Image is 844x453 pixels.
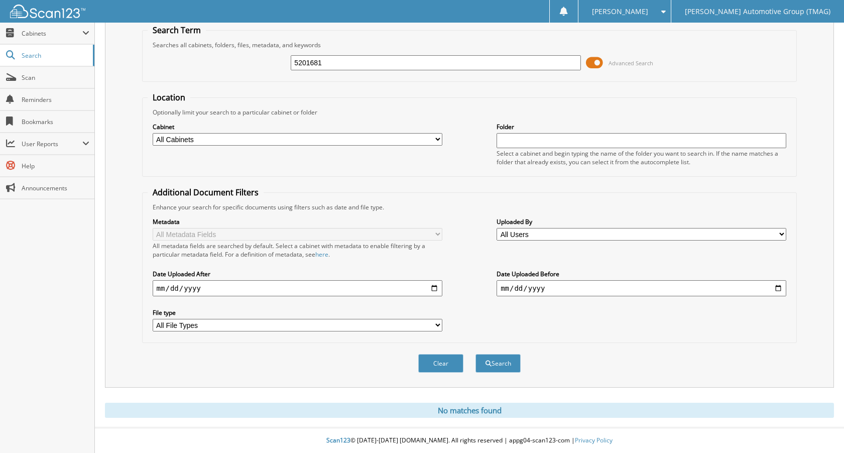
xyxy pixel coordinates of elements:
span: Reminders [22,95,89,104]
div: Enhance your search for specific documents using filters such as date and file type. [148,203,792,211]
span: [PERSON_NAME] [592,9,648,15]
button: Clear [418,354,463,373]
label: Metadata [153,217,442,226]
span: User Reports [22,140,82,148]
div: Select a cabinet and begin typing the name of the folder you want to search in. If the name match... [497,149,786,166]
div: No matches found [105,403,834,418]
label: File type [153,308,442,317]
div: All metadata fields are searched by default. Select a cabinet with metadata to enable filtering b... [153,242,442,259]
span: [PERSON_NAME] Automotive Group (TMAG) [685,9,830,15]
button: Search [475,354,521,373]
div: Optionally limit your search to a particular cabinet or folder [148,108,792,117]
label: Uploaded By [497,217,786,226]
span: Scan123 [326,436,350,444]
iframe: Chat Widget [794,405,844,453]
a: here [315,250,328,259]
a: Privacy Policy [575,436,613,444]
label: Date Uploaded After [153,270,442,278]
div: © [DATE]-[DATE] [DOMAIN_NAME]. All rights reserved | appg04-scan123-com | [95,428,844,453]
span: Bookmarks [22,118,89,126]
legend: Search Term [148,25,206,36]
span: Search [22,51,88,60]
img: scan123-logo-white.svg [10,5,85,18]
legend: Additional Document Filters [148,187,264,198]
input: start [153,280,442,296]
input: end [497,280,786,296]
span: Cabinets [22,29,82,38]
div: Searches all cabinets, folders, files, metadata, and keywords [148,41,792,49]
legend: Location [148,92,190,103]
span: Scan [22,73,89,82]
span: Help [22,162,89,170]
label: Date Uploaded Before [497,270,786,278]
span: Advanced Search [609,59,653,67]
label: Cabinet [153,123,442,131]
label: Folder [497,123,786,131]
span: Announcements [22,184,89,192]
